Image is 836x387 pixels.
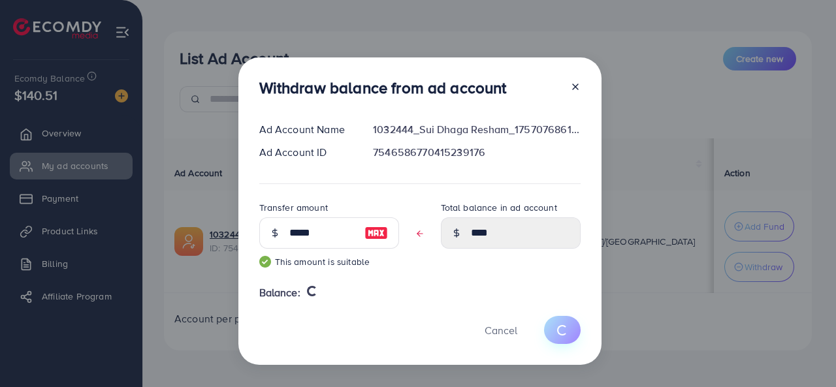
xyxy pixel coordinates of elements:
label: Transfer amount [259,201,328,214]
span: Cancel [485,323,517,337]
div: Ad Account Name [249,122,363,137]
div: Ad Account ID [249,145,363,160]
span: Balance: [259,285,300,300]
small: This amount is suitable [259,255,399,268]
img: image [364,225,388,241]
div: 1032444_Sui Dhaga Resham_1757076861174 [362,122,590,137]
div: 7546586770415239176 [362,145,590,160]
iframe: To enrich screen reader interactions, please activate Accessibility in Grammarly extension settings [780,328,826,377]
button: Cancel [468,316,534,344]
img: guide [259,256,271,268]
h3: Withdraw balance from ad account [259,78,507,97]
label: Total balance in ad account [441,201,557,214]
